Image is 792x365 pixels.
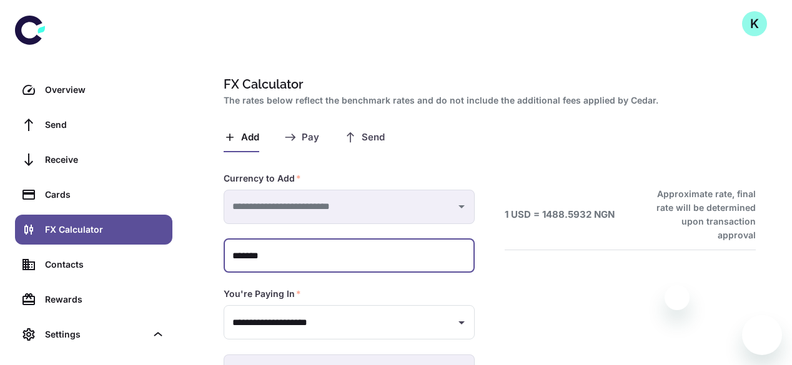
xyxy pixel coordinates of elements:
[45,258,165,271] div: Contacts
[362,132,385,144] span: Send
[505,208,615,222] h6: 1 USD = 1488.5932 NGN
[453,314,470,331] button: Open
[15,180,172,210] a: Cards
[224,172,301,185] label: Currency to Add
[15,285,172,314] a: Rewards
[224,94,751,107] h2: The rates below reflect the benchmark rates and do not include the additional fees applied by Cedar.
[15,250,172,280] a: Contacts
[15,319,172,349] div: Settings
[742,11,767,36] button: K
[45,328,146,341] div: Settings
[15,110,172,140] a: Send
[224,75,751,94] h1: FX Calculator
[45,83,165,97] div: Overview
[15,215,172,245] a: FX Calculator
[45,188,165,202] div: Cards
[643,187,756,242] h6: Approximate rate, final rate will be determined upon transaction approval
[224,288,301,300] label: You're Paying In
[45,223,165,236] div: FX Calculator
[45,293,165,306] div: Rewards
[15,145,172,175] a: Receive
[742,315,782,355] iframe: Button to launch messaging window
[45,118,165,132] div: Send
[302,132,319,144] span: Pay
[241,132,259,144] span: Add
[665,285,690,310] iframe: Close message
[15,75,172,105] a: Overview
[45,153,165,167] div: Receive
